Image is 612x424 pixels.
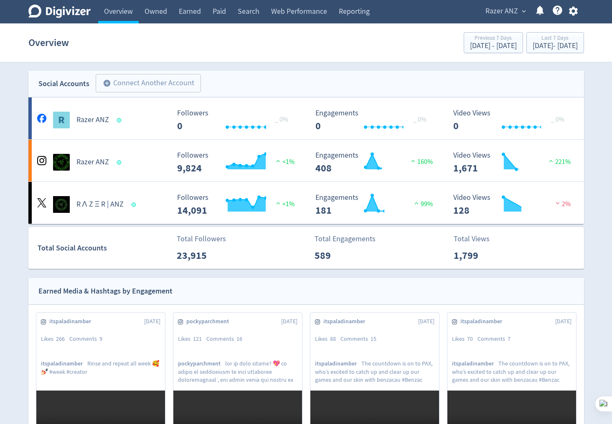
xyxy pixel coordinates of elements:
h1: Overview [28,29,69,56]
div: Last 7 Days [533,35,578,42]
div: [DATE] - [DATE] [470,42,517,50]
button: Razer ANZ [482,5,528,18]
button: Last 7 Days[DATE]- [DATE] [526,32,584,53]
button: Previous 7 Days[DATE] - [DATE] [464,32,523,53]
span: Data last synced: 30 Sep 2025, 5:02pm (AEST) [132,202,139,207]
span: Data last synced: 1 Oct 2025, 5:02am (AEST) [117,160,124,165]
span: Razer ANZ [485,5,518,18]
span: Data last synced: 1 Oct 2025, 4:02am (AEST) [117,118,124,123]
div: [DATE] - [DATE] [533,42,578,50]
span: expand_more [520,8,528,15]
div: Previous 7 Days [470,35,517,42]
